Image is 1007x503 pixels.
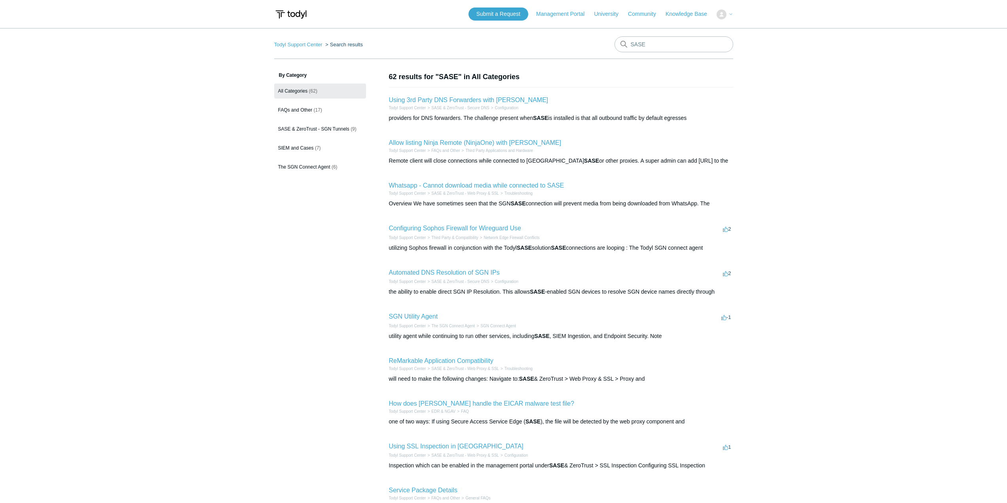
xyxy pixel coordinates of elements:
[389,182,564,189] a: Whatsapp - Cannot download media while connected to SASE
[495,279,518,284] a: Configuration
[278,145,314,151] span: SIEM and Cases
[389,190,426,196] li: Todyl Support Center
[468,8,528,21] a: Submit a Request
[426,148,460,154] li: FAQs and Other
[389,323,426,329] li: Todyl Support Center
[389,366,426,371] a: Todyl Support Center
[351,126,357,132] span: (9)
[274,102,366,118] a: FAQs and Other (17)
[584,158,599,164] em: SASE
[723,444,731,450] span: 1
[389,225,521,232] a: Configuring Sophos Firewall for Wireguard Use
[389,408,426,414] li: Todyl Support Center
[389,495,426,501] li: Todyl Support Center
[274,7,308,22] img: Todyl Support Center Help Center home page
[314,107,322,113] span: (17)
[389,332,733,340] div: utility agent while continuing to run other services, including , SIEM Ingestion, and Endpoint Se...
[489,279,518,285] li: Configuration
[431,191,499,196] a: SASE & ZeroTrust - Web Proxy & SSL
[389,139,561,146] a: Allow listing Ninja Remote (NinjaOne) with [PERSON_NAME]
[389,148,426,154] li: Todyl Support Center
[389,443,523,450] a: Using SSL Inspection in [GEOGRAPHIC_DATA]
[274,159,366,175] a: The SGN Connect Agent (6)
[465,496,490,500] a: General FAQs
[721,314,731,320] span: -1
[389,199,733,208] div: Overview We have sometimes seen that the SGN connection will prevent media from being downloaded ...
[389,409,426,414] a: Todyl Support Center
[389,400,575,407] a: How does [PERSON_NAME] handle the EICAR malware test file?
[465,148,533,153] a: Third Party Applications and Hardware
[614,36,733,52] input: Search
[480,324,516,328] a: SGN Connect Agent
[431,453,499,457] a: SASE & ZeroTrust - Web Proxy & SSL
[723,226,731,232] span: 2
[431,366,499,371] a: SASE & ZeroTrust - Web Proxy & SSL
[551,245,566,251] em: SASE
[389,313,438,320] a: SGN Utility Agent
[426,366,499,372] li: SASE & ZeroTrust - Web Proxy & SSL
[389,496,426,500] a: Todyl Support Center
[426,190,499,196] li: SASE & ZeroTrust - Web Proxy & SSL
[389,452,426,458] li: Todyl Support Center
[475,323,516,329] li: SGN Connect Agent
[274,42,322,47] a: Todyl Support Center
[431,235,478,240] a: Third Party & Compatibility
[389,418,733,426] div: one of two ways: If using Secure Access Service Edge ( ), the file will be detected by the web pr...
[530,289,545,295] em: SASE
[504,453,528,457] a: Configuration
[426,279,489,285] li: SASE & ZeroTrust - Secure DNS
[274,42,324,47] li: Todyl Support Center
[499,452,528,458] li: Configuration
[278,126,349,132] span: SASE & ZeroTrust - SGN Tunnels
[389,375,733,383] div: will need to make the following changes: Navigate to: & ZeroTrust > Web Proxy & SSL > Proxy and
[549,462,564,469] em: SASE
[461,409,469,414] a: FAQ
[525,418,540,425] em: SASE
[332,164,338,170] span: (6)
[389,244,733,252] div: utilizing Sophos firewall in conjunction with the Todyl solution connections are looping : The To...
[723,270,731,276] span: 2
[426,408,455,414] li: EDR & NGAV
[274,140,366,156] a: SIEM and Cases (7)
[278,107,313,113] span: FAQs and Other
[389,235,426,241] li: Todyl Support Center
[431,409,455,414] a: EDR & NGAV
[389,357,493,364] a: ReMarkable Application Compatibility
[426,495,460,501] li: FAQs and Other
[389,269,500,276] a: Automated DNS Resolution of SGN IPs
[533,115,548,121] em: SASE
[504,366,533,371] a: Troubleshooting
[495,106,518,110] a: Configuration
[489,105,518,111] li: Configuration
[426,105,489,111] li: SASE & ZeroTrust - Secure DNS
[426,323,475,329] li: The SGN Connect Agent
[389,114,733,122] div: providers for DNS forwarders. The challenge present when is installed is that all outbound traffi...
[389,72,733,82] h1: 62 results for "SASE" in All Categories
[535,333,550,339] em: SASE
[499,190,533,196] li: Troubleshooting
[426,235,478,241] li: Third Party & Compatibility
[389,487,457,494] a: Service Package Details
[594,10,626,18] a: University
[431,496,460,500] a: FAQs and Other
[484,235,540,240] a: Network Edge Firewall Conflicts
[309,88,317,94] span: (62)
[431,279,489,284] a: SASE & ZeroTrust - Secure DNS
[426,452,499,458] li: SASE & ZeroTrust - Web Proxy & SSL
[324,42,363,47] li: Search results
[455,408,469,414] li: FAQ
[389,191,426,196] a: Todyl Support Center
[389,279,426,285] li: Todyl Support Center
[278,164,330,170] span: The SGN Connect Agent
[274,84,366,99] a: All Categories (62)
[499,366,533,372] li: Troubleshooting
[478,235,540,241] li: Network Edge Firewall Conflicts
[431,148,460,153] a: FAQs and Other
[274,72,366,79] h3: By Category
[274,121,366,137] a: SASE & ZeroTrust - SGN Tunnels (9)
[389,461,733,470] div: Inspection which can be enabled in the management portal under & ZeroTrust > SSL Inspection Confi...
[460,495,491,501] li: General FAQs
[519,376,534,382] em: SASE
[389,235,426,240] a: Todyl Support Center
